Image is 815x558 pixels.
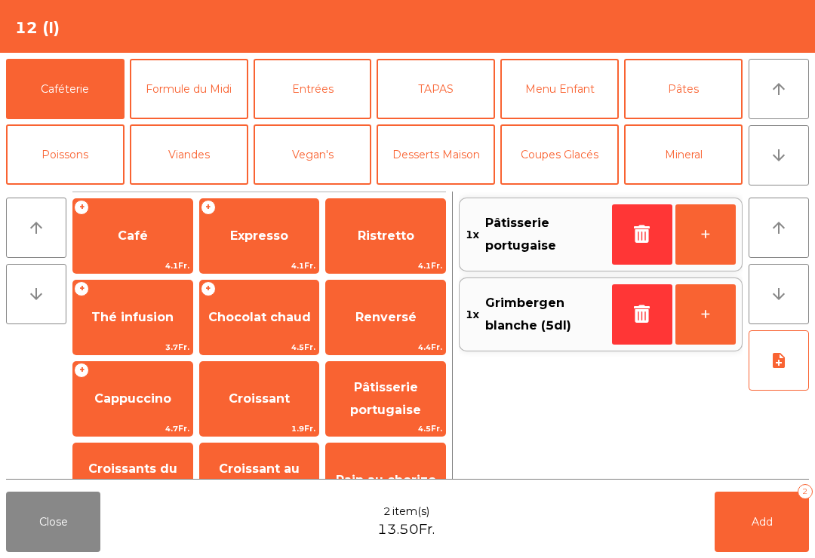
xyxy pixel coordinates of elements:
[358,228,414,243] span: Ristretto
[118,228,148,243] span: Café
[6,264,66,324] button: arrow_downward
[200,340,319,354] span: 4.5Fr.
[675,284,736,345] button: +
[500,124,619,185] button: Coupes Glacés
[377,59,495,119] button: TAPAS
[6,198,66,258] button: arrow_upward
[377,520,435,540] span: 13.50Fr.
[94,391,171,406] span: Cappuccino
[230,228,288,243] span: Expresso
[74,281,89,296] span: +
[624,124,743,185] button: Mineral
[798,484,813,499] div: 2
[749,59,809,119] button: arrow_upward
[88,461,177,498] span: Croissants du Porto
[749,264,809,324] button: arrow_downward
[201,200,216,215] span: +
[377,124,495,185] button: Desserts Maison
[466,292,479,338] span: 1x
[15,17,60,39] h4: 12 (I)
[770,146,788,164] i: arrow_downward
[326,422,445,436] span: 4.5Fr.
[350,380,421,417] span: Pâtisserie portugaise
[200,259,319,273] span: 4.1Fr.
[6,492,100,552] button: Close
[770,285,788,303] i: arrow_downward
[355,310,417,324] span: Renversé
[254,59,372,119] button: Entrées
[326,259,445,273] span: 4.1Fr.
[326,340,445,354] span: 4.4Fr.
[219,461,300,498] span: Croissant au chocolat pt
[715,492,809,552] button: Add2
[466,212,479,258] span: 1x
[749,125,809,185] button: arrow_downward
[6,124,125,185] button: Poissons
[752,515,773,529] span: Add
[73,422,192,436] span: 4.7Fr.
[770,219,788,237] i: arrow_upward
[74,363,89,378] span: +
[130,59,248,119] button: Formule du Midi
[27,219,45,237] i: arrow_upward
[73,259,192,273] span: 4.1Fr.
[229,391,290,406] span: Croissant
[392,504,429,520] span: item(s)
[749,330,809,391] button: note_add
[336,473,436,487] span: Pain au chorizo
[201,281,216,296] span: +
[749,198,809,258] button: arrow_upward
[624,59,743,119] button: Pâtes
[383,504,391,520] span: 2
[27,285,45,303] i: arrow_downward
[675,204,736,265] button: +
[485,292,606,338] span: Grimbergen blanche (5dl)
[130,124,248,185] button: Viandes
[485,212,606,258] span: Pâtisserie portugaise
[208,310,311,324] span: Chocolat chaud
[91,310,174,324] span: Thé infusion
[770,351,788,369] i: note_add
[73,340,192,354] span: 3.7Fr.
[254,124,372,185] button: Vegan's
[74,200,89,215] span: +
[200,422,319,436] span: 1.9Fr.
[500,59,619,119] button: Menu Enfant
[770,80,788,98] i: arrow_upward
[6,59,125,119] button: Caféterie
